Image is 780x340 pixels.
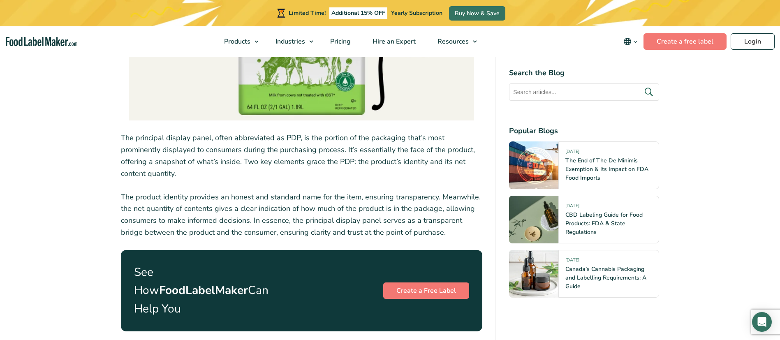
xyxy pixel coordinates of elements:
[509,67,659,79] h4: Search the Blog
[391,9,442,17] span: Yearly Subscription
[121,132,483,179] p: The principal display panel, often abbreviated as PDP, is the portion of the packaging that’s mos...
[328,37,352,46] span: Pricing
[427,26,481,57] a: Resources
[289,9,326,17] span: Limited Time!
[362,26,425,57] a: Hire an Expert
[509,83,659,101] input: Search articles...
[565,265,646,290] a: Canada’s Cannabis Packaging and Labelling Requirements: A Guide
[134,263,277,318] p: See How Can Help You
[565,211,643,236] a: CBD Labeling Guide for Food Products: FDA & State Regulations
[383,282,469,299] a: Create a Free Label
[618,33,643,50] button: Change language
[565,157,648,182] a: The End of The De Minimis Exemption & Its Impact on FDA Food Imports
[752,312,772,332] div: Open Intercom Messenger
[643,33,727,50] a: Create a free label
[370,37,417,46] span: Hire an Expert
[319,26,360,57] a: Pricing
[449,6,505,21] a: Buy Now & Save
[213,26,263,57] a: Products
[159,282,248,298] strong: FoodLabelMaker
[565,257,579,266] span: [DATE]
[273,37,306,46] span: Industries
[509,125,659,136] h4: Popular Blogs
[565,203,579,212] span: [DATE]
[6,37,77,46] a: Food Label Maker homepage
[121,191,483,238] p: The product identity provides an honest and standard name for the item, ensuring transparency. Me...
[731,33,775,50] a: Login
[329,7,387,19] span: Additional 15% OFF
[435,37,470,46] span: Resources
[565,148,579,158] span: [DATE]
[265,26,317,57] a: Industries
[222,37,251,46] span: Products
